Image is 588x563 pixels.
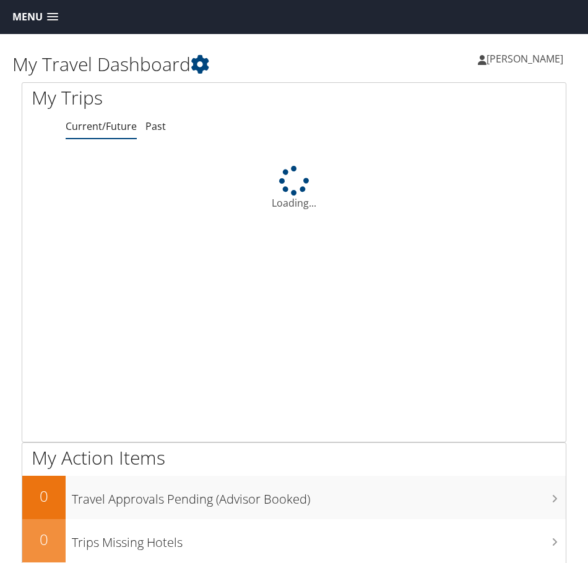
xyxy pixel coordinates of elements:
h3: Travel Approvals Pending (Advisor Booked) [72,484,566,508]
a: [PERSON_NAME] [478,40,576,77]
a: Current/Future [66,119,137,133]
h2: 0 [22,529,66,550]
h1: My Trips [32,85,285,111]
h1: My Action Items [22,445,566,471]
a: Past [145,119,166,133]
span: [PERSON_NAME] [486,52,563,66]
a: 0Travel Approvals Pending (Advisor Booked) [22,476,566,519]
h2: 0 [22,486,66,507]
a: 0Trips Missing Hotels [22,519,566,562]
h1: My Travel Dashboard [12,51,294,77]
div: Loading... [22,166,566,210]
a: Menu [6,7,64,27]
h3: Trips Missing Hotels [72,528,566,551]
span: Menu [12,11,43,23]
